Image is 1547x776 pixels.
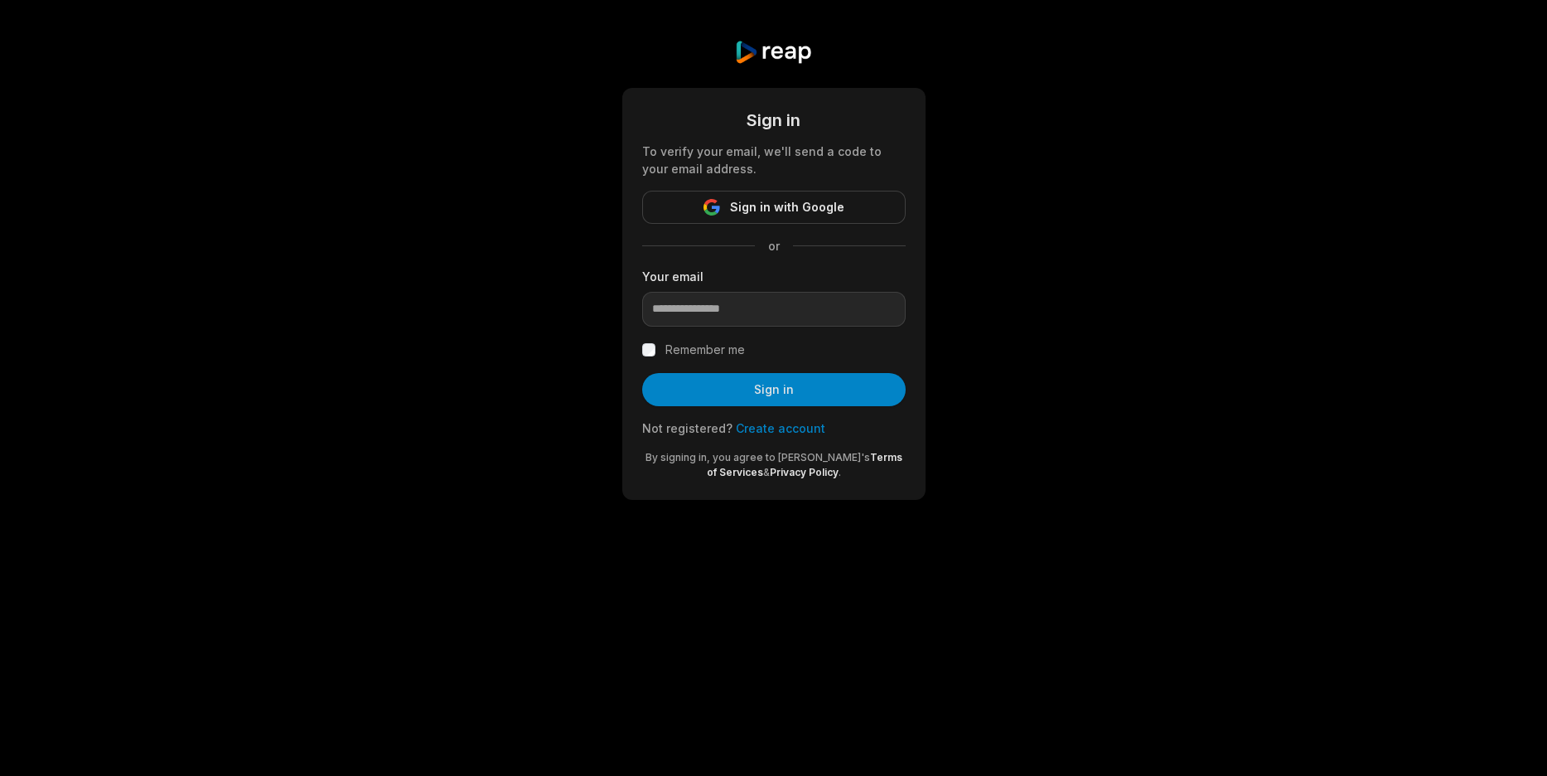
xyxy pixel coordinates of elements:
[642,108,906,133] div: Sign in
[642,268,906,285] label: Your email
[665,340,745,360] label: Remember me
[755,237,793,255] span: or
[763,466,770,478] span: &
[734,40,813,65] img: reap
[839,466,841,478] span: .
[730,197,844,217] span: Sign in with Google
[642,143,906,177] div: To verify your email, we'll send a code to your email address.
[770,466,839,478] a: Privacy Policy
[736,421,825,435] a: Create account
[645,451,870,463] span: By signing in, you agree to [PERSON_NAME]'s
[642,191,906,224] button: Sign in with Google
[642,373,906,406] button: Sign in
[707,451,902,478] a: Terms of Services
[642,421,732,435] span: Not registered?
